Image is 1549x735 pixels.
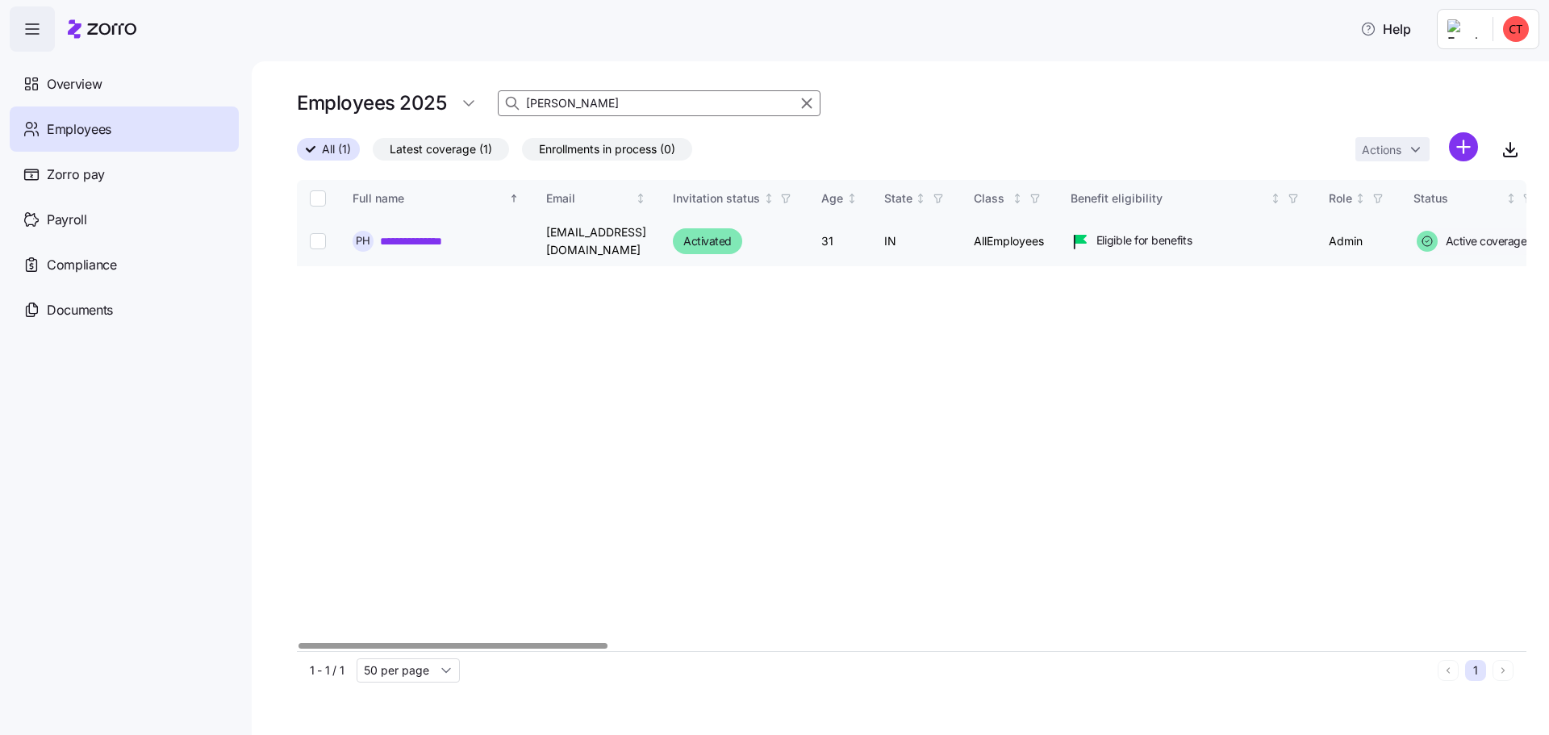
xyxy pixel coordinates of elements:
span: Overview [47,74,102,94]
span: 1 - 1 / 1 [310,662,344,679]
span: Actions [1362,144,1401,156]
div: Full name [353,190,506,207]
td: [EMAIL_ADDRESS][DOMAIN_NAME] [533,217,660,266]
th: RoleNot sorted [1316,180,1401,217]
div: Class [974,190,1009,207]
span: Documents [47,300,113,320]
div: State [884,190,912,207]
input: Search employees [498,90,820,116]
button: 1 [1465,660,1486,681]
div: Not sorted [1355,193,1366,204]
th: Invitation statusNot sorted [660,180,808,217]
a: Payroll [10,197,239,242]
div: Not sorted [635,193,646,204]
div: Not sorted [846,193,858,204]
div: Sorted ascending [508,193,520,204]
div: Role [1329,190,1352,207]
span: Employees [47,119,111,140]
th: ClassNot sorted [961,180,1058,217]
button: Next page [1493,660,1514,681]
span: Payroll [47,210,87,230]
th: StateNot sorted [871,180,961,217]
div: Not sorted [1012,193,1023,204]
div: Status [1413,190,1503,207]
button: Previous page [1438,660,1459,681]
th: Full nameSorted ascending [340,180,533,217]
div: Benefit eligibility [1071,190,1267,207]
td: 31 [808,217,871,266]
span: Help [1360,19,1411,39]
th: EmailNot sorted [533,180,660,217]
button: Help [1347,13,1424,45]
th: AgeNot sorted [808,180,871,217]
span: Zorro pay [47,165,105,185]
a: Zorro pay [10,152,239,197]
span: Active coverage [1441,233,1527,249]
input: Select all records [310,190,326,207]
span: Activated [683,232,732,251]
a: Overview [10,61,239,106]
img: Employer logo [1447,19,1480,39]
div: Not sorted [763,193,774,204]
button: Actions [1355,137,1430,161]
span: All (1) [322,139,351,160]
div: Not sorted [1270,193,1281,204]
a: Documents [10,287,239,332]
div: Invitation status [673,190,760,207]
span: Eligible for benefits [1096,232,1192,248]
div: Not sorted [915,193,926,204]
div: Age [821,190,843,207]
div: Email [546,190,633,207]
span: Enrollments in process (0) [539,139,675,160]
span: Latest coverage (1) [390,139,492,160]
span: P H [356,236,370,246]
input: Select record 1 [310,233,326,249]
h1: Employees 2025 [297,90,446,115]
img: d39c48567e4724277dc167f4fdb014a5 [1503,16,1529,42]
div: Not sorted [1505,193,1517,204]
span: Compliance [47,255,117,275]
th: Benefit eligibilityNot sorted [1058,180,1316,217]
td: IN [871,217,961,266]
a: Employees [10,106,239,152]
td: AllEmployees [961,217,1058,266]
svg: add icon [1449,132,1478,161]
td: Admin [1316,217,1401,266]
a: Compliance [10,242,239,287]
